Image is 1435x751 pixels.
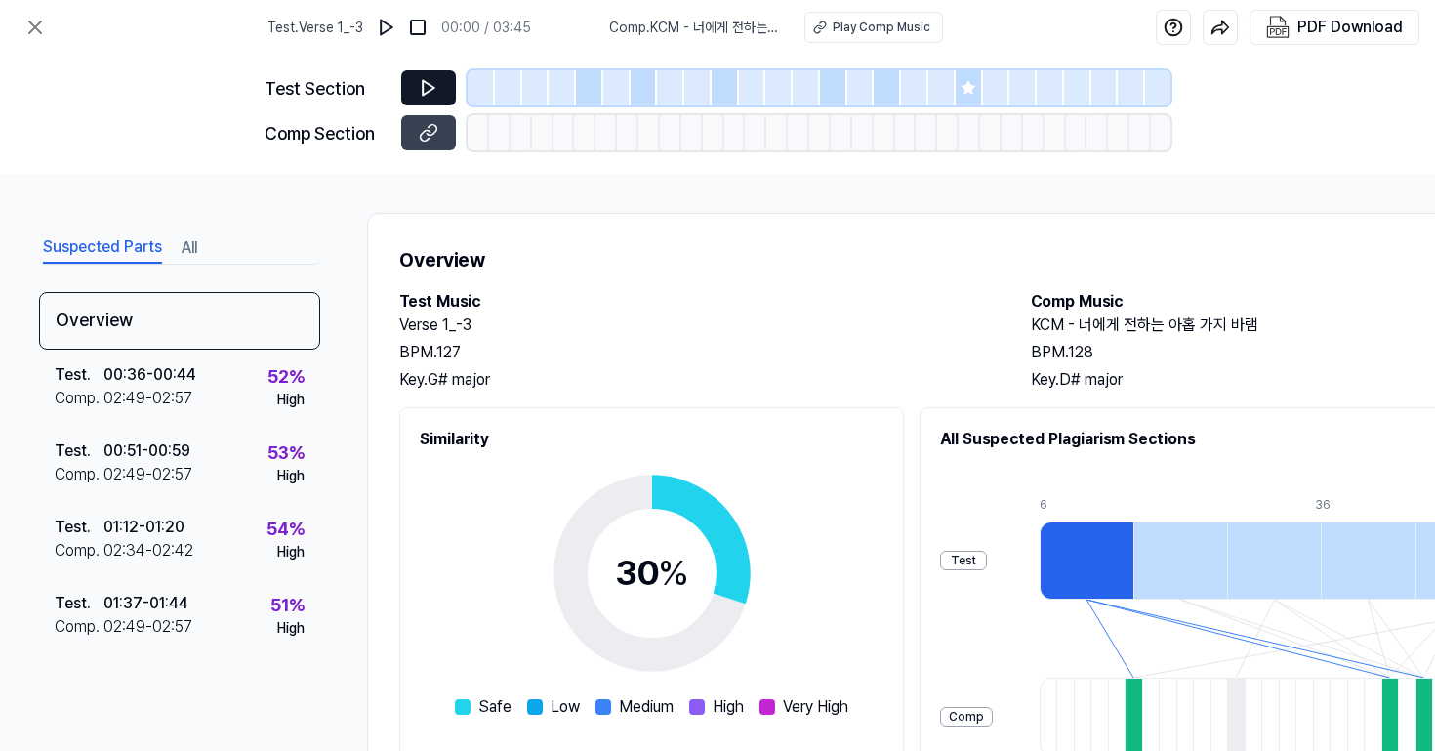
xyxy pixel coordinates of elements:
[266,516,305,542] div: 54 %
[103,363,196,387] div: 00:36 - 00:44
[39,292,320,350] div: Overview
[408,18,428,37] img: stop
[265,120,389,146] div: Comp Section
[270,592,305,618] div: 51 %
[783,695,848,719] span: Very High
[267,439,305,466] div: 53 %
[1262,11,1407,44] button: PDF Download
[277,618,305,639] div: High
[399,368,992,392] div: Key. G# major
[940,551,987,570] div: Test
[399,313,992,337] h2: Verse 1_-3
[55,439,103,463] div: Test .
[267,18,363,38] span: Test . Verse 1_-3
[940,707,993,727] div: Comp
[277,390,305,410] div: High
[55,463,103,486] div: Comp .
[103,387,192,410] div: 02:49 - 02:57
[103,516,184,539] div: 01:12 - 01:20
[804,12,943,43] button: Play Comp Music
[833,19,930,36] div: Play Comp Music
[609,18,781,38] span: Comp . KCM - 너에게 전하는 아홉 가지 바램
[43,232,162,264] button: Suspected Parts
[55,387,103,410] div: Comp .
[277,542,305,563] div: High
[103,463,192,486] div: 02:49 - 02:57
[713,695,744,719] span: High
[1164,18,1183,37] img: help
[103,592,188,615] div: 01:37 - 01:44
[1266,16,1290,39] img: PDF Download
[103,615,192,639] div: 02:49 - 02:57
[277,466,305,486] div: High
[377,18,396,37] img: play
[267,363,305,390] div: 52 %
[478,695,512,719] span: Safe
[551,695,580,719] span: Low
[1040,496,1133,514] div: 6
[399,341,992,364] div: BPM. 127
[55,592,103,615] div: Test .
[615,547,689,600] div: 30
[399,290,992,313] h2: Test Music
[441,18,531,38] div: 00:00 / 03:45
[182,232,197,264] button: All
[55,363,103,387] div: Test .
[658,552,689,594] span: %
[55,615,103,639] div: Comp .
[55,539,103,563] div: Comp .
[420,428,883,451] h2: Similarity
[103,539,193,563] div: 02:34 - 02:42
[55,516,103,539] div: Test .
[1297,15,1403,40] div: PDF Download
[103,439,190,463] div: 00:51 - 00:59
[1210,18,1230,37] img: share
[265,75,389,102] div: Test Section
[619,695,674,719] span: Medium
[1315,496,1409,514] div: 36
